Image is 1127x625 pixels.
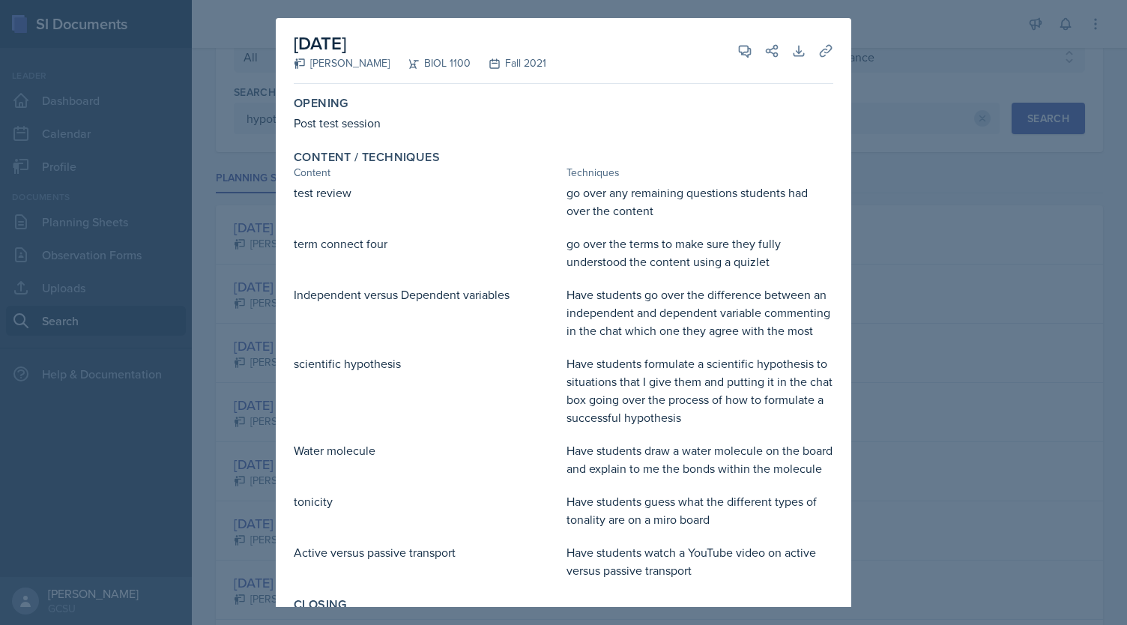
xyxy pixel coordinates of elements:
[294,441,561,477] div: Water molecule
[294,286,561,339] div: Independent versus Dependent variables
[294,55,390,71] div: [PERSON_NAME]
[566,165,833,181] div: Techniques
[294,165,561,181] div: Content
[294,150,440,165] label: Content / Techniques
[294,184,561,220] div: test review
[566,492,833,528] div: Have students guess what the different types of tonality are on a miro board
[390,55,471,71] div: BIOL 1100
[294,235,561,271] div: term connect four
[294,96,348,111] label: Opening
[294,543,561,579] div: Active versus passive transport
[566,184,833,220] div: go over any remaining questions students had over the content
[294,354,561,426] div: scientific hypothesis
[566,286,833,339] div: Have students go over the difference between an independent and dependent variable commenting in ...
[566,543,833,579] div: Have students watch a YouTube video on active versus passive transport
[294,492,561,528] div: tonicity
[566,441,833,477] div: Have students draw a water molecule on the board and explain to me the bonds within the molecule
[294,114,833,132] div: Post test session
[471,55,546,71] div: Fall 2021
[566,235,833,271] div: go over the terms to make sure they fully understood the content using a quizlet
[294,30,546,57] h2: [DATE]
[294,597,347,612] label: Closing
[566,354,833,426] div: Have students formulate a scientific hypothesis to situations that I give them and putting it in ...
